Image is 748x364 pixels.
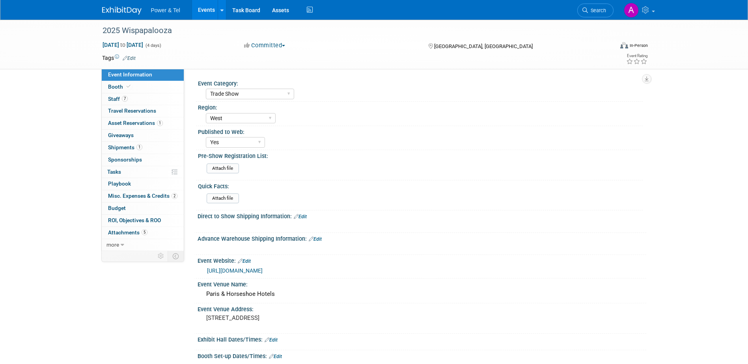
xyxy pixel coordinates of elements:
[567,41,648,53] div: Event Format
[122,96,128,102] span: 7
[203,288,640,300] div: Paris & Horseshoe Hotels
[198,150,643,160] div: Pre-Show Registration List:
[102,130,184,141] a: Giveaways
[102,154,184,166] a: Sponsorships
[108,120,163,126] span: Asset Reservations
[198,279,646,288] div: Event Venue Name:
[198,78,643,87] div: Event Category:
[241,41,288,50] button: Committed
[434,43,533,49] span: [GEOGRAPHIC_DATA], [GEOGRAPHIC_DATA]
[123,56,136,61] a: Edit
[102,7,142,15] img: ExhibitDay
[142,229,147,235] span: 5
[577,4,614,17] a: Search
[206,314,376,321] pre: [STREET_ADDRESS]
[620,42,628,48] img: Format-Inperson.png
[108,156,142,163] span: Sponsorships
[157,120,163,126] span: 1
[108,205,126,211] span: Budget
[102,166,184,178] a: Tasks
[102,69,184,81] a: Event Information
[102,239,184,251] a: more
[127,84,131,89] i: Booth reservation complete
[626,54,647,58] div: Event Rating
[198,350,646,360] div: Booth Set-up Dates/Times:
[102,54,136,62] td: Tags
[108,217,161,223] span: ROI, Objectives & ROO
[102,117,184,129] a: Asset Reservations1
[151,7,180,13] span: Power & Tel
[102,215,184,227] a: ROI, Objectives & ROO
[108,108,156,114] span: Travel Reservations
[238,258,251,264] a: Edit
[102,142,184,154] a: Shipments1
[198,180,643,190] div: Quick Facts:
[172,193,177,199] span: 2
[102,105,184,117] a: Travel Reservations
[294,214,307,219] a: Edit
[207,267,263,274] a: [URL][DOMAIN_NAME]
[198,126,643,136] div: Published to Web:
[269,354,282,359] a: Edit
[624,3,639,18] img: Alina Dorion
[102,227,184,239] a: Attachments5
[198,210,646,221] div: Direct to Show Shipping Information:
[629,43,648,48] div: In-Person
[102,190,184,202] a: Misc. Expenses & Credits2
[119,42,127,48] span: to
[102,93,184,105] a: Staff7
[145,43,161,48] span: (4 days)
[198,233,646,243] div: Advance Warehouse Shipping Information:
[108,84,132,90] span: Booth
[102,81,184,93] a: Booth
[588,7,606,13] span: Search
[198,303,646,313] div: Event Venue Address:
[198,334,646,344] div: Exhibit Hall Dates/Times:
[100,24,602,38] div: 2025 Wispapalooza
[198,255,646,265] div: Event Website:
[102,41,144,48] span: [DATE] [DATE]
[265,337,278,343] a: Edit
[136,144,142,150] span: 1
[309,236,322,242] a: Edit
[102,178,184,190] a: Playbook
[108,193,177,199] span: Misc. Expenses & Credits
[108,132,134,138] span: Giveaways
[108,229,147,236] span: Attachments
[168,251,184,261] td: Toggle Event Tabs
[106,241,119,248] span: more
[108,144,142,150] span: Shipments
[107,169,121,175] span: Tasks
[108,180,131,187] span: Playbook
[154,251,168,261] td: Personalize Event Tab Strip
[198,102,643,111] div: Region:
[108,96,128,102] span: Staff
[102,202,184,214] a: Budget
[108,71,152,78] span: Event Information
